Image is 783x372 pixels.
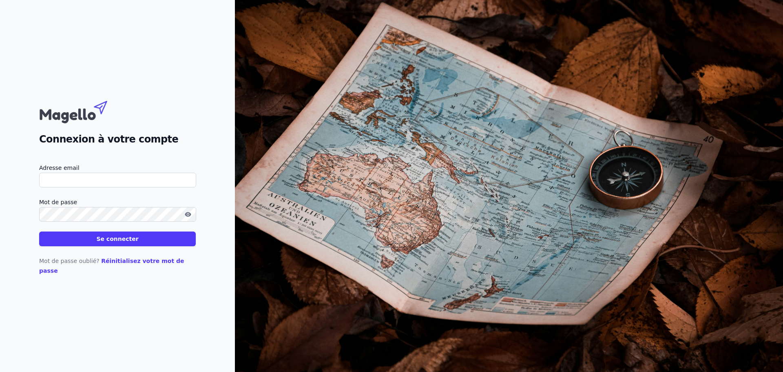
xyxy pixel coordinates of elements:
[39,132,196,147] h2: Connexion à votre compte
[39,163,196,173] label: Adresse email
[39,232,196,246] button: Se connecter
[39,258,184,274] a: Réinitialisez votre mot de passe
[39,256,196,276] p: Mot de passe oublié?
[39,197,196,207] label: Mot de passe
[39,97,125,125] img: Magello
